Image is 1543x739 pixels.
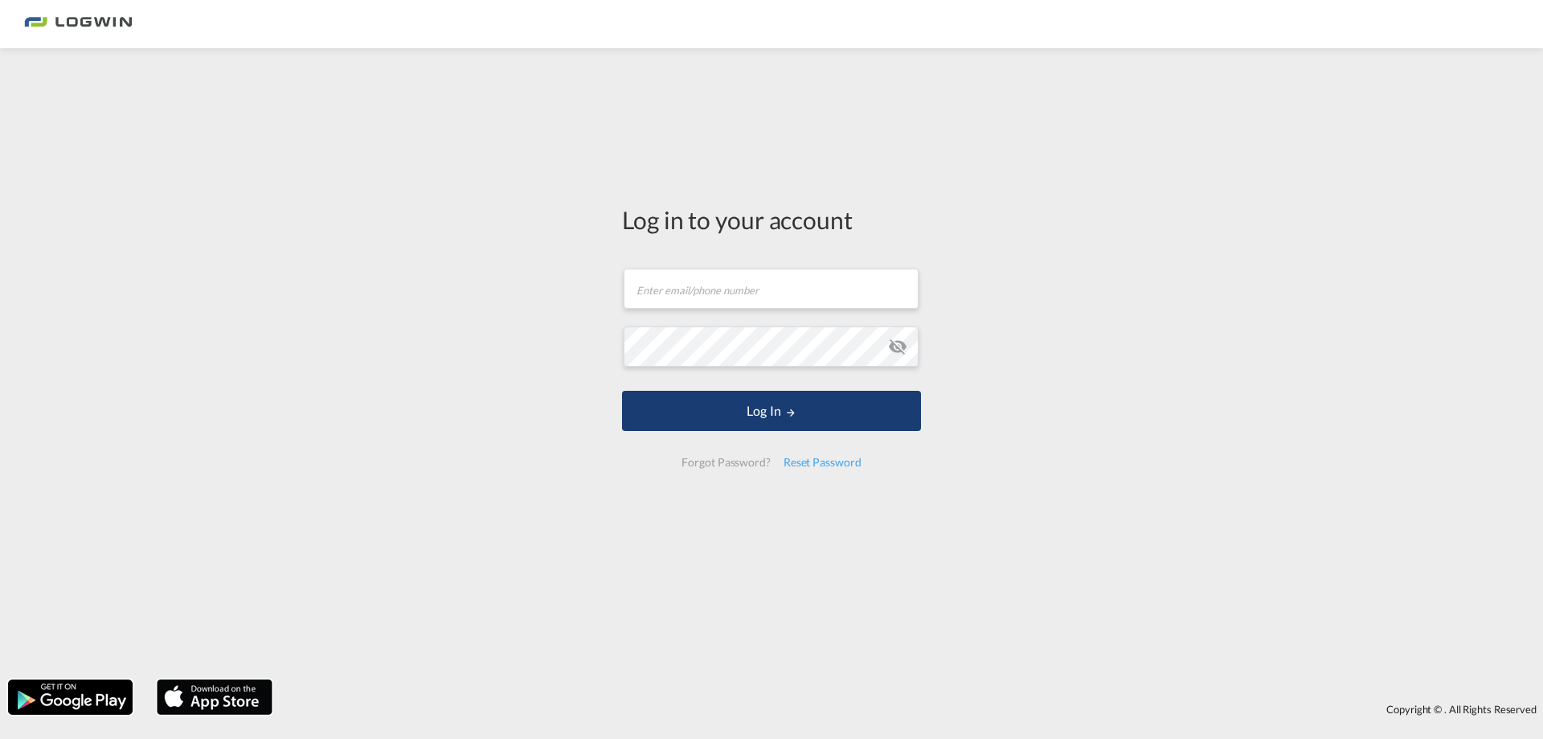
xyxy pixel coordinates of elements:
md-icon: icon-eye-off [888,337,907,356]
img: apple.png [155,678,274,716]
img: google.png [6,678,134,716]
div: Log in to your account [622,203,921,236]
input: Enter email/phone number [624,269,919,309]
button: LOGIN [622,391,921,431]
img: bc73a0e0d8c111efacd525e4c8ad7d32.png [24,6,133,43]
div: Reset Password [777,448,868,477]
div: Copyright © . All Rights Reserved [280,696,1543,723]
div: Forgot Password? [675,448,776,477]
